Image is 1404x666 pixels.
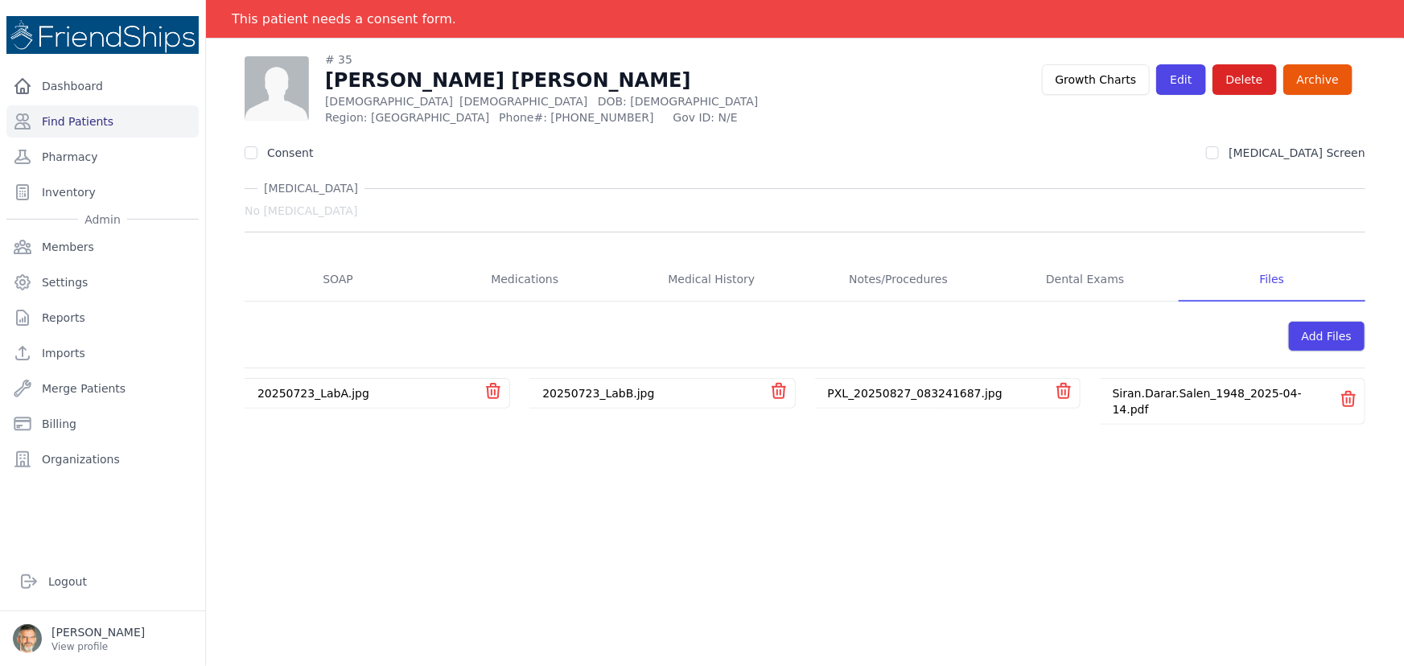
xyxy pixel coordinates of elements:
img: person-242608b1a05df3501eefc295dc1bc67a.jpg [245,56,309,121]
label: Consent [267,146,313,159]
a: Reports [6,302,199,334]
a: Members [6,231,199,263]
a: Archive [1283,64,1353,95]
a: Pharmacy [6,141,199,173]
a: Growth Charts [1042,64,1151,95]
span: Admin [78,212,127,228]
a: Siran.Darar.Salen_1948_2025-04-14.pdf [1113,387,1302,416]
a: SOAP [245,258,431,302]
a: Billing [6,408,199,440]
a: Medications [431,258,618,302]
a: Medical History [618,258,805,302]
span: Gov ID: N/E [673,109,847,125]
label: [MEDICAL_DATA] Screen [1229,146,1365,159]
img: Medical Missions EMR [6,16,199,54]
a: Logout [13,565,192,598]
a: Edit [1156,64,1205,95]
span: [DEMOGRAPHIC_DATA] [459,95,587,108]
a: Notes/Procedures [805,258,992,302]
h1: [PERSON_NAME] [PERSON_NAME] [325,68,847,93]
span: No [MEDICAL_DATA] [245,203,357,219]
a: Files [1179,258,1365,302]
a: Organizations [6,443,199,475]
span: [MEDICAL_DATA] [257,180,364,196]
a: Dental Exams [992,258,1179,302]
div: Add Files [1288,321,1365,351]
a: Inventory [6,176,199,208]
p: [DEMOGRAPHIC_DATA] [325,93,847,109]
a: PXL_20250827_083241687.jpg [828,387,1003,400]
nav: Tabs [245,258,1365,302]
a: Find Patients [6,105,199,138]
p: View profile [51,640,145,653]
a: 20250723_LabA.jpg [257,387,369,400]
a: Settings [6,266,199,298]
a: Merge Patients [6,372,199,405]
span: Region: [GEOGRAPHIC_DATA] [325,109,489,125]
span: DOB: [DEMOGRAPHIC_DATA] [598,95,759,108]
p: [PERSON_NAME] [51,624,145,640]
a: [PERSON_NAME] View profile [13,624,192,653]
span: Phone#: [PHONE_NUMBER] [499,109,663,125]
div: # 35 [325,51,847,68]
a: 20250723_LabB.jpg [542,387,654,400]
a: Dashboard [6,70,199,102]
a: Imports [6,337,199,369]
button: Delete [1213,64,1277,95]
